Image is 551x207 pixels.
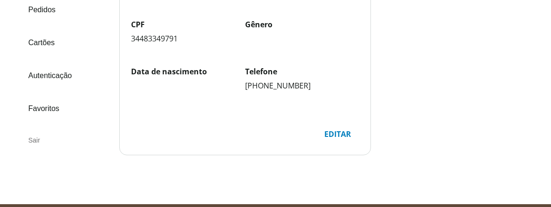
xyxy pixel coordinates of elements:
label: Telefone [245,66,359,77]
label: CPF [131,19,245,30]
a: Autenticação [19,63,112,88]
div: Editar [317,125,359,143]
label: Gênero [245,19,359,30]
label: Data de nascimento [131,66,245,77]
div: 34483349791 [131,33,245,44]
button: Editar [316,125,359,143]
a: Favoritos [19,96,112,121]
div: [PHONE_NUMBER] [245,80,359,91]
a: Cartões [19,30,112,56]
div: Sair [19,129,112,151]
